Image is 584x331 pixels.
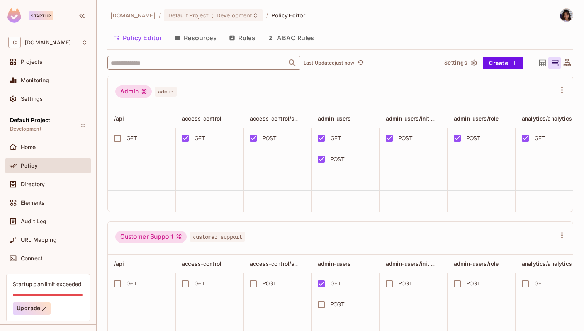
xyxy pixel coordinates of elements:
button: Settings [441,57,480,69]
button: Upgrade [13,302,51,315]
button: Open [287,58,298,68]
button: Resources [168,28,223,48]
span: Development [217,12,252,19]
span: refresh [357,59,364,67]
button: ABAC Rules [261,28,321,48]
span: access-control/sync [250,260,304,267]
div: GET [195,134,205,143]
div: GET [331,279,341,288]
span: URL Mapping [21,237,57,243]
span: admin-users [318,260,351,267]
div: GET [331,134,341,143]
span: Policy [21,163,37,169]
span: Connect [21,255,42,261]
span: access-control [182,260,221,267]
li: / [266,12,268,19]
span: Click to refresh data [354,58,365,68]
span: admin-users/initialize [386,260,443,267]
span: admin [155,87,177,97]
span: admin-users [318,115,351,122]
span: analytics/analytics [522,115,572,122]
div: POST [467,279,480,288]
div: Customer Support [115,231,187,243]
button: Create [483,57,523,69]
span: C [8,37,21,48]
div: GET [195,279,205,288]
span: the active workspace [110,12,156,19]
div: POST [399,134,413,143]
div: POST [467,134,480,143]
img: SReyMgAAAABJRU5ErkJggg== [7,8,21,23]
button: Policy Editor [107,28,168,48]
div: Startup [29,11,53,20]
img: Lusine Karapetian [560,9,573,22]
span: Directory [21,181,45,187]
span: admin-users/role [454,260,499,267]
span: access-control/sync [250,115,304,122]
span: Projects [21,59,42,65]
span: Workspace: chalkboard.io [25,39,71,46]
span: Home [21,144,36,150]
div: POST [399,279,413,288]
span: Settings [21,96,43,102]
button: refresh [356,58,365,68]
span: /api [114,115,124,122]
div: GET [127,279,137,288]
div: GET [535,134,545,143]
button: Roles [223,28,261,48]
li: / [159,12,161,19]
span: admin-users/initialize [386,115,443,122]
span: : [211,12,214,19]
div: Admin [115,85,152,98]
div: Startup plan limit exceeded [13,280,81,288]
div: GET [127,134,137,143]
div: POST [263,134,277,143]
span: Elements [21,200,45,206]
span: analytics/analytics [522,260,572,267]
span: customer-support [190,232,245,242]
span: Audit Log [21,218,46,224]
div: POST [331,300,345,309]
span: /api [114,260,124,267]
span: Development [10,126,41,132]
span: Default Project [10,117,50,123]
div: POST [263,279,277,288]
span: access-control [182,115,221,122]
div: POST [331,155,345,163]
p: Last Updated just now [304,60,354,66]
span: Monitoring [21,77,49,83]
span: Default Project [168,12,209,19]
span: Policy Editor [272,12,306,19]
span: admin-users/role [454,115,499,122]
div: GET [535,279,545,288]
